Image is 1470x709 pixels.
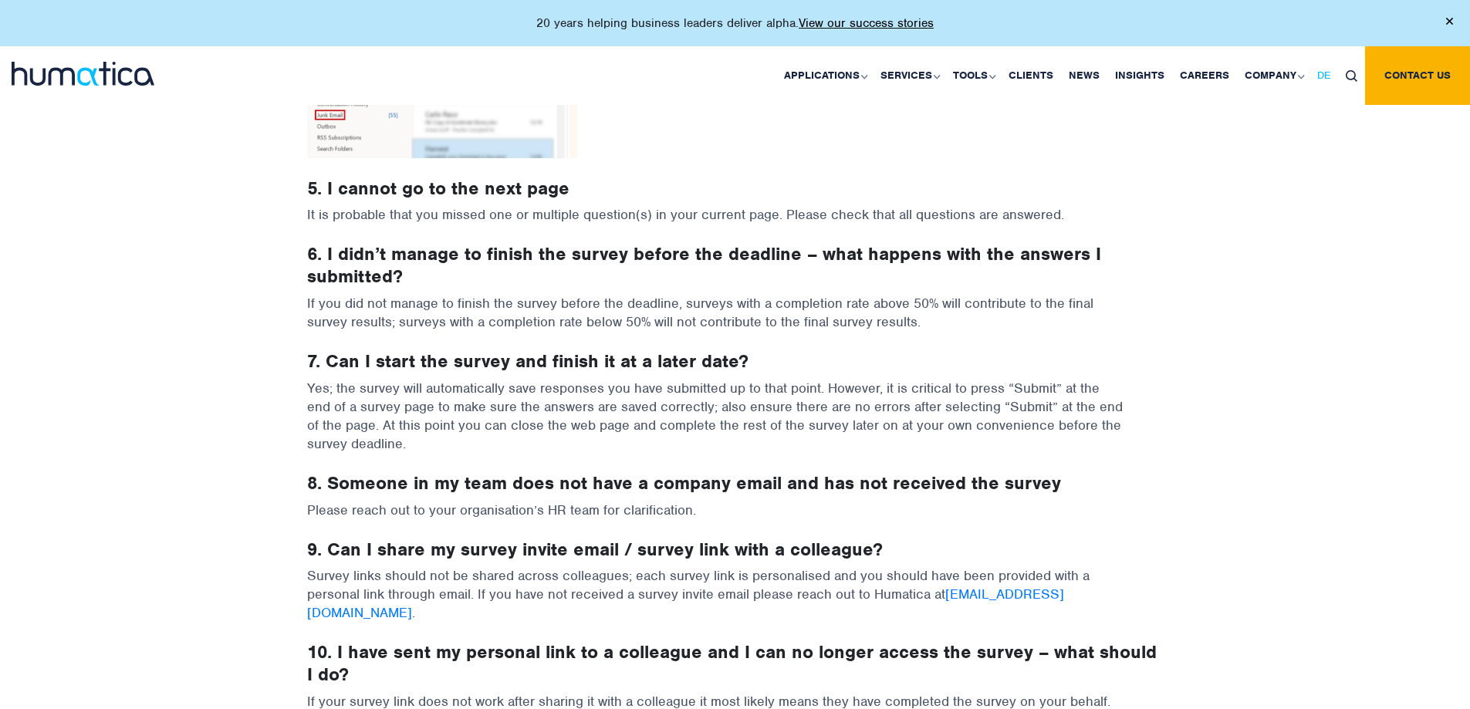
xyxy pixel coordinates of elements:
[1317,69,1330,82] span: DE
[1061,46,1107,105] a: News
[307,177,569,200] strong: 5. I cannot go to the next page
[307,640,1157,686] strong: 10. I have sent my personal link to a colleague and I can no longer access the survey – what shou...
[1365,46,1470,105] a: Contact us
[1237,46,1309,105] a: Company
[307,205,1164,243] p: It is probable that you missed one or multiple question(s) in your current page. Please check tha...
[536,15,934,31] p: 20 years helping business leaders deliver alpha.
[307,471,1061,495] strong: 8. Someone in my team does not have a company email and has not received the survey
[307,379,1164,472] p: Yes; the survey will automatically save responses you have submitted up to that point. However, i...
[945,46,1001,105] a: Tools
[1172,46,1237,105] a: Careers
[799,15,934,31] a: View our success stories
[307,566,1164,641] p: Survey links should not be shared across colleagues; each survey link is personalised and you sho...
[1346,70,1357,82] img: search_icon
[1309,46,1338,105] a: DE
[12,62,154,86] img: logo
[1001,46,1061,105] a: Clients
[307,501,1164,539] p: Please reach out to your organisation’s HR team for clarification.
[1107,46,1172,105] a: Insights
[307,294,1164,350] p: If you did not manage to finish the survey before the deadline, surveys with a completion rate ab...
[873,46,945,105] a: Services
[307,349,749,373] strong: 7. Can I start the survey and finish it at a later date?
[307,242,1101,288] strong: 6. I didn’t manage to finish the survey before the deadline – what happens with the answers I sub...
[307,538,883,561] strong: 9. Can I share my survey invite email / survey link with a colleague?
[307,586,1064,621] a: [EMAIL_ADDRESS][DOMAIN_NAME]
[776,46,873,105] a: Applications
